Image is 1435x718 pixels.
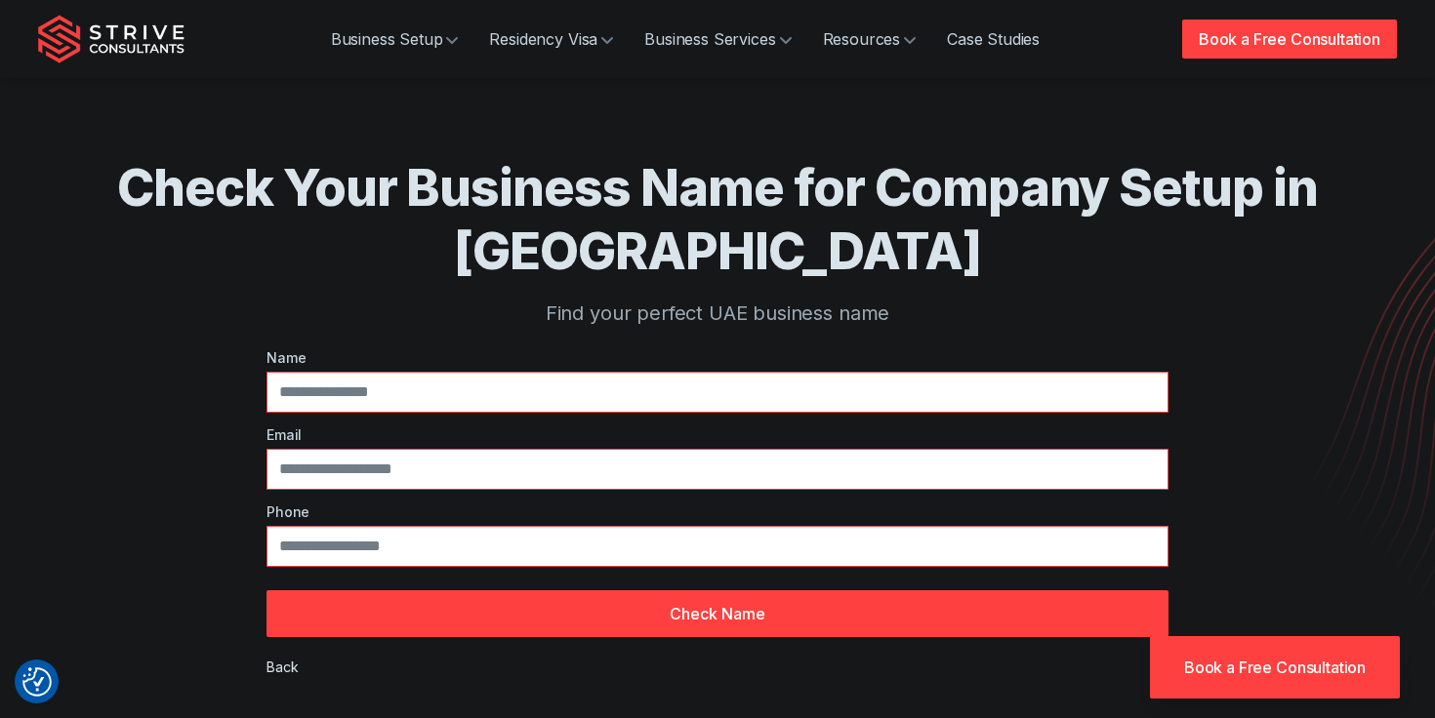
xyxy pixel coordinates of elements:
label: Email [266,424,1168,445]
label: Phone [266,501,1168,522]
a: Book a Free Consultation [1150,636,1400,698]
div: Back [266,657,298,677]
img: Revisit consent button [22,667,52,697]
a: Residency Visa [473,20,629,59]
a: Book a Free Consultation [1182,20,1397,59]
a: Case Studies [931,20,1055,59]
a: Business Setup [315,20,474,59]
button: Consent Preferences [22,667,52,697]
h1: Check Your Business Name for Company Setup in [GEOGRAPHIC_DATA] [116,156,1319,283]
a: Business Services [629,20,806,59]
a: Resources [807,20,932,59]
button: Check Name [266,590,1168,637]
label: Name [266,347,1168,368]
p: Find your perfect UAE business name [116,299,1319,328]
img: Strive Consultants [38,15,184,63]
